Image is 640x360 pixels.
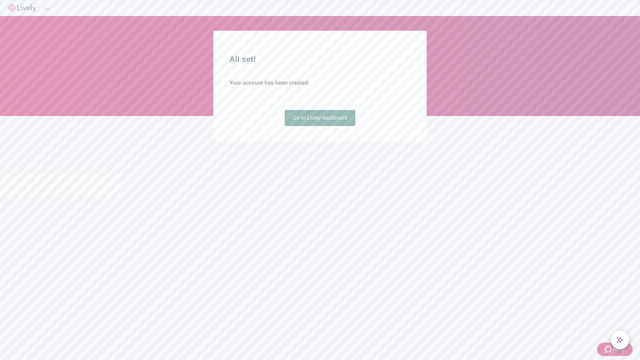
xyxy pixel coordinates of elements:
[229,53,411,65] h2: All set!
[44,8,49,10] button: Log out
[613,345,625,353] span: Help
[597,343,633,356] button: Zendesk support iconHelp
[8,4,36,12] img: Lively
[617,337,623,343] svg: Lively AI Assistant
[611,331,629,349] button: chat
[285,110,356,126] a: Go to Lively dashboard
[229,79,411,87] h4: Your account has been created.
[605,345,613,353] svg: Zendesk support icon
